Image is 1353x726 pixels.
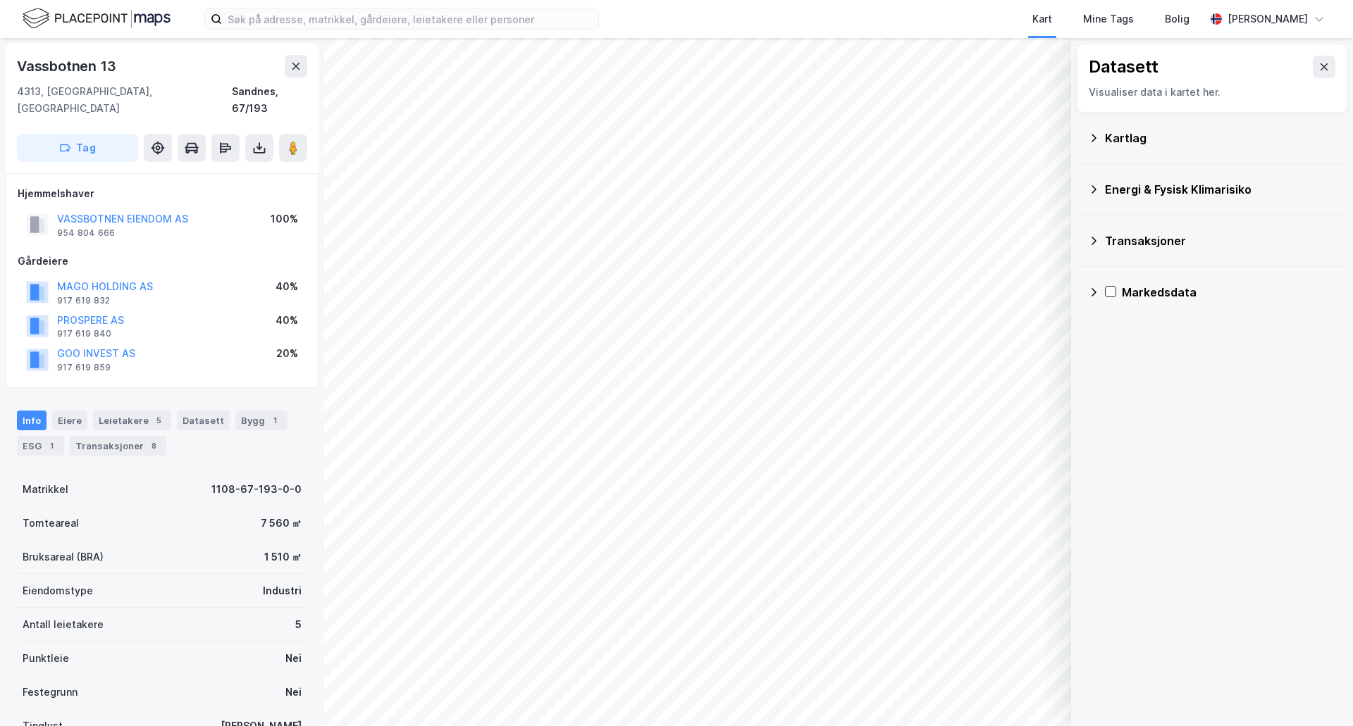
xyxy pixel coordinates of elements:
div: Leietakere [93,411,171,430]
div: Info [17,411,47,430]
div: 917 619 832 [57,295,110,306]
div: Bolig [1165,11,1190,27]
div: 20% [276,345,298,362]
div: Matrikkel [23,481,68,498]
button: Tag [17,134,138,162]
input: Søk på adresse, matrikkel, gårdeiere, leietakere eller personer [222,8,598,30]
div: 8 [147,439,161,453]
div: Eiere [52,411,87,430]
div: 917 619 859 [57,362,111,373]
div: 40% [276,312,298,329]
div: Mine Tags [1083,11,1134,27]
div: Punktleie [23,650,69,667]
div: Antall leietakere [23,616,104,633]
div: Hjemmelshaver [18,185,307,202]
div: 917 619 840 [57,328,111,339]
div: Eiendomstype [23,582,93,599]
div: Vassbotnen 13 [17,55,118,77]
div: 7 560 ㎡ [261,515,302,532]
div: Markedsdata [1122,284,1336,301]
div: Festegrunn [23,684,78,701]
div: Visualiser data i kartet her. [1089,84,1335,101]
iframe: Chat Widget [1283,658,1353,726]
div: 100% [271,211,298,227]
div: 4313, [GEOGRAPHIC_DATA], [GEOGRAPHIC_DATA] [17,83,232,117]
div: Sandnes, 67/193 [232,83,307,117]
div: Nei [285,650,302,667]
div: Kart [1032,11,1052,27]
div: Kartlag [1105,130,1336,146]
div: [PERSON_NAME] [1228,11,1308,27]
div: Bruksareal (BRA) [23,549,104,565]
div: Transaksjoner [70,436,166,456]
div: Datasett [1089,56,1159,78]
div: 40% [276,278,298,295]
div: 5 [295,616,302,633]
div: Tomteareal [23,515,79,532]
div: Gårdeiere [18,253,307,270]
div: Nei [285,684,302,701]
div: Industri [263,582,302,599]
div: 954 804 666 [57,227,115,239]
div: 1 [44,439,58,453]
div: 1 510 ㎡ [264,549,302,565]
div: ESG [17,436,64,456]
div: Bygg [235,411,288,430]
img: logo.f888ab2527a4732fd821a326f86c7f29.svg [23,6,171,31]
div: 1 [268,413,282,427]
div: 1108-67-193-0-0 [211,481,302,498]
div: Datasett [177,411,230,430]
div: 5 [152,413,166,427]
div: Transaksjoner [1105,232,1336,249]
div: Energi & Fysisk Klimarisiko [1105,181,1336,198]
